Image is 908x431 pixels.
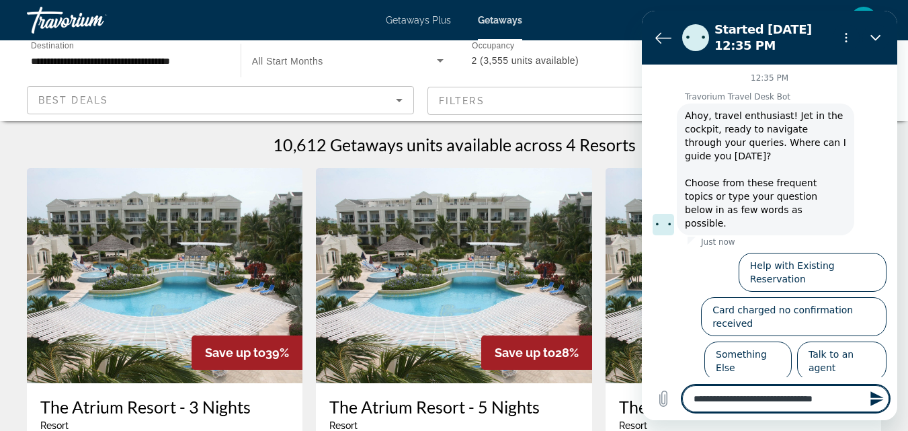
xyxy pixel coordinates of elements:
[329,397,578,417] a: The Atrium Resort - 5 Nights
[27,3,161,38] a: Travorium
[252,56,323,67] span: All Start Months
[478,15,522,26] a: Getaways
[427,86,815,116] button: Filter
[846,6,881,34] button: User Menu
[472,55,579,66] span: 2 (3,555 units available)
[38,95,108,106] span: Best Deals
[619,420,647,431] span: Resort
[329,420,358,431] span: Resort
[40,420,69,431] span: Resort
[27,168,302,383] img: RGG6E01X.jpg
[495,346,555,360] span: Save up to
[273,134,636,155] h1: 10,612 Getaways units available across 4 Resorts
[642,11,897,420] iframe: Messaging window
[31,41,74,50] span: Destination
[205,346,265,360] span: Save up to
[38,92,403,108] mat-select: Sort by
[386,15,451,26] a: Getaways Plus
[606,168,881,383] img: RGG6E01X.jpg
[619,397,868,417] a: The [GEOGRAPHIC_DATA]
[481,336,592,370] div: 28%
[316,168,591,383] img: RGG6E01X.jpg
[40,397,289,417] a: The Atrium Resort - 3 Nights
[472,42,514,50] span: Occupancy
[192,336,302,370] div: 39%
